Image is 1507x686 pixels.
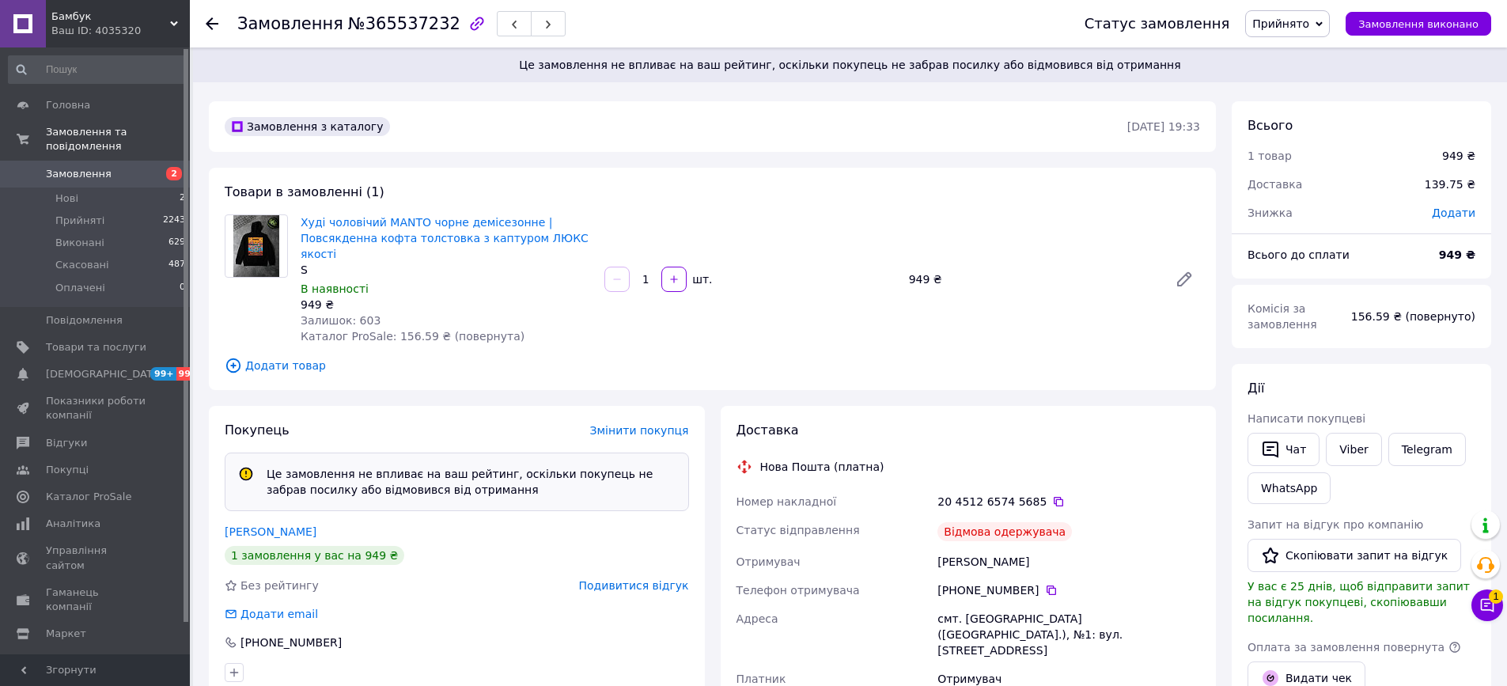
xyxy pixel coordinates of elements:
span: Залишок: 603 [301,314,381,327]
span: Замовлення виконано [1358,18,1479,30]
div: Це замовлення не впливає на ваш рейтинг, оскільки покупець не забрав посилку або відмовився від о... [260,466,682,498]
img: Худі чоловічий MANTO чорне демісезонне | Повсякденна кофта толстовка з каптуром ЛЮКС якості [233,215,280,277]
span: 99+ [150,367,176,381]
span: Подивитися відгук [579,579,689,592]
div: Відмова одержувача [937,522,1072,541]
span: Замовлення [46,167,112,181]
span: Аналітика [46,517,100,531]
div: 1 замовлення у вас на 949 ₴ [225,546,404,565]
span: Оплата за замовлення повернута [1248,641,1445,654]
span: Покупець [225,423,290,438]
span: Написати покупцеві [1248,412,1365,425]
span: 629 [168,236,185,250]
span: №365537232 [348,14,460,33]
span: Показники роботи компанії [46,394,146,423]
span: Доставка [1248,178,1302,191]
span: Бамбук [51,9,170,24]
span: Маркет [46,627,86,641]
span: Каталог ProSale: 156.59 ₴ (повернута) [301,330,524,343]
span: Товари в замовленні (1) [225,184,384,199]
span: Статус відправлення [736,524,860,536]
span: Запит на відгук про компанію [1248,518,1423,531]
button: Чат [1248,433,1320,466]
span: Комісія за замовлення [1248,302,1317,331]
span: Телефон отримувача [736,584,860,597]
div: [PERSON_NAME] [934,548,1203,576]
span: Покупці [46,463,89,477]
span: Дії [1248,381,1264,396]
span: Адреса [736,612,778,625]
time: [DATE] 19:33 [1127,120,1200,133]
a: [PERSON_NAME] [225,525,316,538]
span: Головна [46,98,90,112]
div: [PHONE_NUMBER] [239,635,343,650]
a: Viber [1326,433,1381,466]
span: Всього до сплати [1248,248,1350,261]
div: шт. [688,271,714,287]
span: Додати товар [225,357,1200,374]
span: Виконані [55,236,104,250]
span: Прийняті [55,214,104,228]
div: 949 ₴ [903,268,1162,290]
div: 139.75 ₴ [1415,167,1485,202]
span: Додати [1432,207,1475,219]
a: Telegram [1388,433,1466,466]
span: В наявності [301,282,369,295]
span: Нові [55,191,78,206]
span: 1 [1489,589,1503,604]
div: S [301,262,592,278]
a: Худі чоловічий MANTO чорне демісезонне | Повсякденна кофта толстовка з каптуром ЛЮКС якості [301,216,589,260]
div: Повернутися назад [206,16,218,32]
span: Замовлення [237,14,343,33]
div: Статус замовлення [1085,16,1230,32]
button: Скопіювати запит на відгук [1248,539,1461,572]
span: Номер накладної [736,495,837,508]
span: Доставка [736,423,799,438]
span: 1 товар [1248,150,1292,162]
div: [PHONE_NUMBER] [937,582,1200,598]
a: Редагувати [1168,263,1200,295]
div: Замовлення з каталогу [225,117,390,136]
span: 99+ [176,367,203,381]
a: WhatsApp [1248,472,1331,504]
span: 2 [166,167,182,180]
span: Каталог ProSale [46,490,131,504]
span: Всього [1248,118,1293,133]
span: Гаманець компанії [46,586,146,614]
span: Без рейтингу [240,579,319,592]
span: 0 [180,281,185,295]
span: Отримувач [736,555,801,568]
div: смт. [GEOGRAPHIC_DATA] ([GEOGRAPHIC_DATA].), №1: вул. [STREET_ADDRESS] [934,605,1203,665]
span: У вас є 25 днів, щоб відправити запит на відгук покупцеві, скопіювавши посилання. [1248,580,1470,624]
button: Замовлення виконано [1346,12,1491,36]
div: Ваш ID: 4035320 [51,24,190,38]
span: 2243 [163,214,185,228]
span: Відгуки [46,436,87,450]
button: Чат з покупцем1 [1471,589,1503,621]
b: 949 ₴ [1439,248,1475,261]
span: Знижка [1248,207,1293,219]
span: 156.59 ₴ (повернуто) [1351,310,1475,323]
span: Повідомлення [46,313,123,328]
span: 2 [180,191,185,206]
div: 20 4512 6574 5685 [937,494,1200,510]
span: Прийнято [1252,17,1309,30]
div: Нова Пошта (платна) [756,459,888,475]
span: Це замовлення не впливає на ваш рейтинг, оскільки покупець не забрав посилку або відмовився від о... [212,57,1488,73]
span: [DEMOGRAPHIC_DATA] [46,367,163,381]
span: Замовлення та повідомлення [46,125,190,153]
span: Управління сайтом [46,544,146,572]
div: Додати email [239,606,320,622]
span: 487 [168,258,185,272]
input: Пошук [8,55,187,84]
div: Додати email [223,606,320,622]
span: Змінити покупця [590,424,689,437]
div: 949 ₴ [301,297,592,313]
span: Платник [736,673,786,685]
span: Скасовані [55,258,109,272]
span: Товари та послуги [46,340,146,354]
div: 949 ₴ [1442,148,1475,164]
span: Оплачені [55,281,105,295]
